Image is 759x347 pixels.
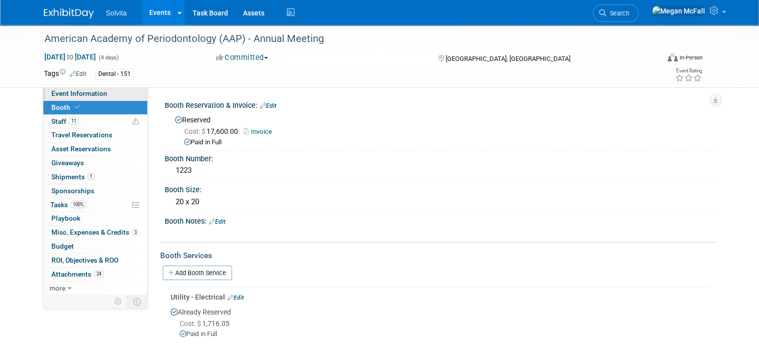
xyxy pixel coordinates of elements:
[171,302,708,347] div: Already Reserved
[51,187,94,195] span: Sponsorships
[43,87,147,100] a: Event Information
[43,268,147,281] a: Attachments24
[172,112,708,147] div: Reserved
[446,55,570,62] span: [GEOGRAPHIC_DATA], [GEOGRAPHIC_DATA]
[43,115,147,128] a: Staff11
[668,53,678,61] img: Format-Inperson.png
[172,163,708,178] div: 1223
[98,54,119,61] span: (4 days)
[43,170,147,184] a: Shipments1
[209,218,226,225] a: Edit
[69,117,79,125] span: 11
[43,198,147,212] a: Tasks100%
[165,182,715,195] div: Booth Size:
[43,240,147,253] a: Budget
[50,201,86,209] span: Tasks
[184,127,207,135] span: Cost: $
[49,284,65,292] span: more
[51,131,112,139] span: Travel Reservations
[44,52,96,61] span: [DATE] [DATE]
[652,5,706,16] img: Megan McFall
[165,151,715,164] div: Booth Number:
[171,292,708,302] div: Utility - Electrical
[180,330,708,339] div: Paid in Full
[51,159,84,167] span: Giveaways
[43,142,147,156] a: Asset Reservations
[51,145,111,153] span: Asset Reservations
[51,89,107,97] span: Event Information
[65,53,75,61] span: to
[43,156,147,170] a: Giveaways
[165,214,715,227] div: Booth Notes:
[244,128,277,135] a: Invoice
[184,138,708,147] div: Paid in Full
[44,68,86,80] td: Tags
[43,101,147,114] a: Booth
[43,282,147,295] a: more
[132,229,139,236] span: 3
[228,294,244,301] a: Edit
[41,30,647,48] div: American Academy of Periodontology (AAP) - Annual Meeting
[260,102,276,109] a: Edit
[70,201,86,208] span: 100%
[606,9,629,17] span: Search
[44,8,94,18] img: ExhibitDay
[127,295,148,308] td: Toggle Event Tabs
[51,256,118,264] span: ROI, Objectives & ROO
[180,320,234,328] span: 1,716.05
[593,4,639,22] a: Search
[51,214,80,222] span: Playbook
[43,254,147,267] a: ROI, Objectives & ROO
[160,250,715,261] div: Booth Services
[679,54,703,61] div: In-Person
[51,228,139,236] span: Misc. Expenses & Credits
[43,212,147,225] a: Playbook
[106,9,127,17] span: Solvita
[163,266,232,280] a: Add Booth Service
[675,68,702,73] div: Event Rating
[213,52,272,63] button: Committed
[605,52,703,67] div: Event Format
[94,270,104,278] span: 24
[165,98,715,111] div: Booth Reservation & Invoice:
[51,173,95,181] span: Shipments
[172,194,708,210] div: 20 x 20
[184,127,242,135] span: 17,600.00
[87,173,95,180] span: 1
[75,104,80,110] i: Booth reservation complete
[132,117,139,126] span: Potential Scheduling Conflict -- at least one attendee is tagged in another overlapping event.
[51,117,79,125] span: Staff
[95,69,134,79] div: Dental - 151
[51,270,104,278] span: Attachments
[43,184,147,198] a: Sponsorships
[70,70,86,77] a: Edit
[180,320,202,328] span: Cost: $
[51,242,74,250] span: Budget
[110,295,127,308] td: Personalize Event Tab Strip
[51,103,82,111] span: Booth
[43,226,147,239] a: Misc. Expenses & Credits3
[43,128,147,142] a: Travel Reservations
